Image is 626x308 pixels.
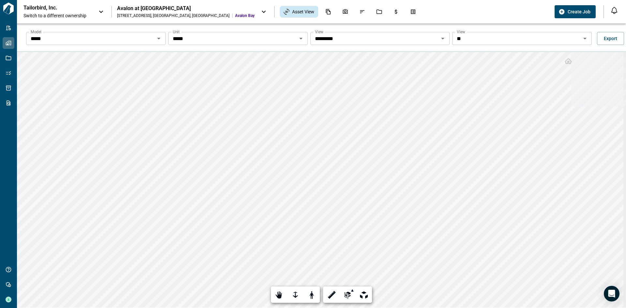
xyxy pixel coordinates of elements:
[609,5,619,16] button: Open notification feed
[235,13,255,18] span: Avalon Bay
[438,34,447,43] button: Open
[555,5,596,18] button: Create Job
[23,12,92,19] span: Switch to a different ownership
[154,34,163,43] button: Open
[315,29,323,35] label: View
[597,32,624,45] button: Export
[355,6,369,17] div: Issues & Info
[117,5,255,12] div: Avalon at [GEOGRAPHIC_DATA]
[296,34,306,43] button: Open
[338,6,352,17] div: Photos
[604,286,619,301] div: Open Intercom Messenger
[117,13,230,18] div: [STREET_ADDRESS] , [GEOGRAPHIC_DATA] , [GEOGRAPHIC_DATA]
[568,8,590,15] span: Create Job
[372,6,386,17] div: Jobs
[23,5,82,11] p: Tailorbird, Inc.
[280,6,318,18] div: Asset View
[292,8,314,15] span: Asset View
[604,35,617,42] span: Export
[173,29,180,35] label: Unit
[457,29,465,35] label: View
[580,34,589,43] button: Open
[406,6,420,17] div: Takeoff Center
[321,6,335,17] div: Documents
[389,6,403,17] div: Budgets
[31,29,41,35] label: Model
